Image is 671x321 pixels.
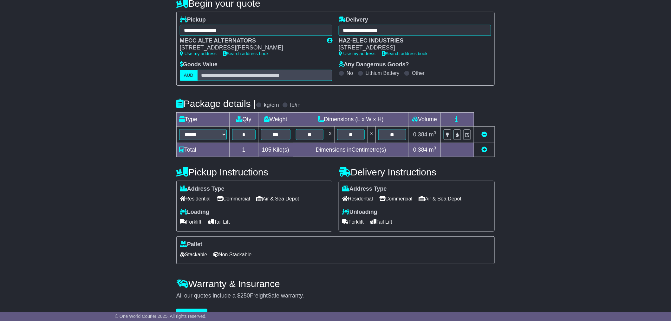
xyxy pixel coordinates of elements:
[176,292,495,299] div: All our quotes include a $ FreightSafe warranty.
[258,112,293,126] td: Weight
[180,37,321,44] div: MECC ALTE ALTERNATORS
[180,51,217,56] a: Use my address
[339,167,495,177] h4: Delivery Instructions
[379,194,412,204] span: Commercial
[429,147,436,153] span: m
[434,146,436,150] sup: 3
[180,250,207,259] span: Stackable
[176,309,207,320] button: Get Quotes
[262,147,271,153] span: 105
[180,70,198,81] label: AUD
[290,102,301,109] label: lb/in
[347,70,353,76] label: No
[180,217,201,227] span: Forklift
[257,194,299,204] span: Air & Sea Depot
[293,112,409,126] td: Dimensions (L x W x H)
[413,131,427,138] span: 0.384
[339,16,368,23] label: Delivery
[370,217,392,227] span: Tail Lift
[339,51,375,56] a: Use my address
[213,250,251,259] span: Non Stackable
[339,37,485,44] div: HAZ-ELEC INDUSTRIES
[180,61,218,68] label: Goods Value
[217,194,250,204] span: Commercial
[177,143,230,157] td: Total
[115,314,207,319] span: © One World Courier 2025. All rights reserved.
[180,194,211,204] span: Residential
[419,194,462,204] span: Air & Sea Depot
[240,292,250,299] span: 250
[339,44,485,51] div: [STREET_ADDRESS]
[339,61,409,68] label: Any Dangerous Goods?
[326,126,335,143] td: x
[176,98,256,109] h4: Package details |
[176,167,332,177] h4: Pickup Instructions
[176,278,495,289] h4: Warranty & Insurance
[230,143,258,157] td: 1
[177,112,230,126] td: Type
[230,112,258,126] td: Qty
[342,217,364,227] span: Forklift
[412,70,425,76] label: Other
[208,217,230,227] span: Tail Lift
[342,209,377,216] label: Unloading
[481,147,487,153] a: Add new item
[180,16,206,23] label: Pickup
[293,143,409,157] td: Dimensions in Centimetre(s)
[342,194,373,204] span: Residential
[366,70,400,76] label: Lithium Battery
[368,126,376,143] td: x
[429,131,436,138] span: m
[413,147,427,153] span: 0.384
[223,51,269,56] a: Search address book
[342,186,387,193] label: Address Type
[481,131,487,138] a: Remove this item
[180,241,202,248] label: Pallet
[258,143,293,157] td: Kilo(s)
[409,112,440,126] td: Volume
[382,51,427,56] a: Search address book
[180,209,209,216] label: Loading
[180,44,321,51] div: [STREET_ADDRESS][PERSON_NAME]
[434,130,436,135] sup: 3
[264,102,279,109] label: kg/cm
[180,186,225,193] label: Address Type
